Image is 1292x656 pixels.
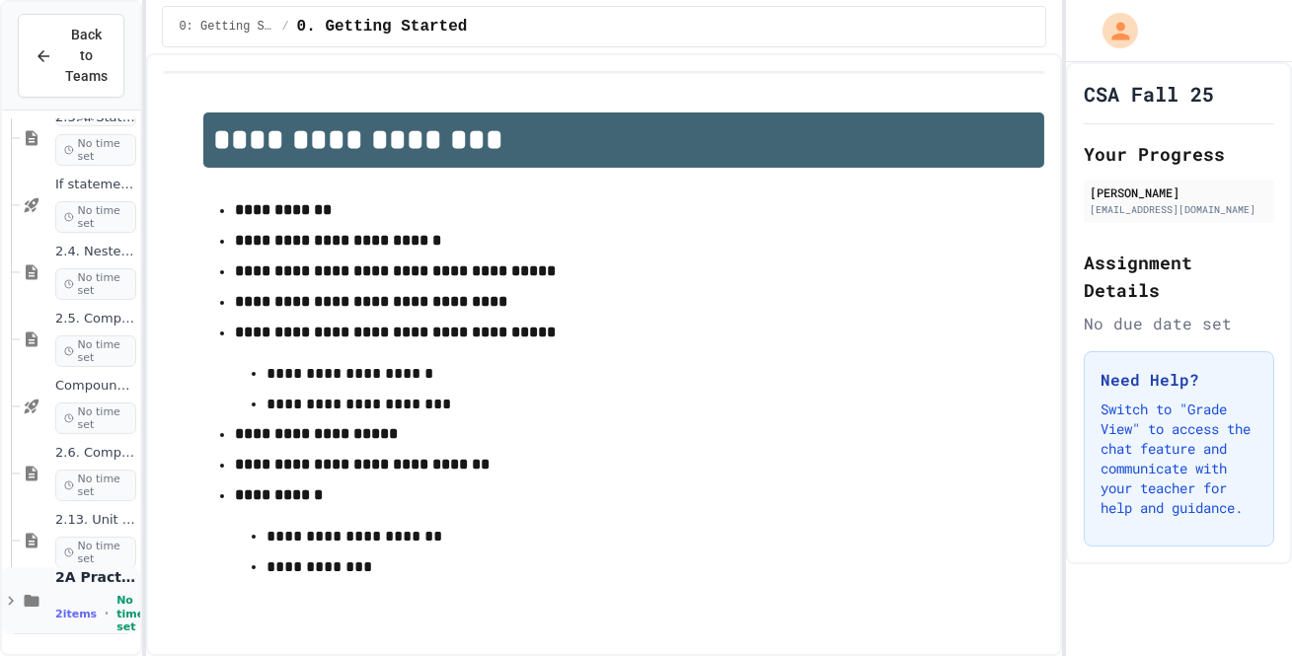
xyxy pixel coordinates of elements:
div: My Account [1082,8,1143,53]
span: 2.5. Compound Boolean Expressions [55,311,136,328]
span: No time set [55,537,136,568]
h2: Your Progress [1084,140,1274,168]
span: No time set [55,470,136,501]
div: [EMAIL_ADDRESS][DOMAIN_NAME] [1090,202,1268,217]
h3: Need Help? [1101,368,1257,392]
span: 2A Practice [55,568,136,586]
span: No time set [55,335,136,367]
span: No time set [55,402,136,434]
button: Back to Teams [18,14,124,98]
span: 2.4. Nested if Statements [55,244,136,260]
span: / [281,19,288,35]
span: Back to Teams [64,25,108,87]
span: 2.6. Comparing Boolean Expressions ([PERSON_NAME] Laws) [55,445,136,462]
span: 0: Getting Started [179,19,273,35]
span: • [105,606,109,621]
span: No time set [55,201,136,233]
h2: Assignment Details [1084,249,1274,304]
span: 2.3. if Statements [55,109,136,126]
div: [PERSON_NAME] [1090,183,1268,201]
span: No time set [116,594,144,633]
p: Switch to "Grade View" to access the chat feature and communicate with your teacher for help and ... [1101,400,1257,518]
span: No time set [55,268,136,300]
span: If statements and Control Flow - Quiz [55,177,136,193]
h1: CSA Fall 25 [1084,80,1214,108]
span: 2.13. Unit Summary 2a Selection (2.1-2.6) [55,512,136,529]
div: No due date set [1084,312,1274,335]
span: 0. Getting Started [297,15,468,38]
span: Compound Boolean Quiz [55,378,136,395]
span: No time set [55,134,136,166]
span: 2 items [55,608,97,620]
